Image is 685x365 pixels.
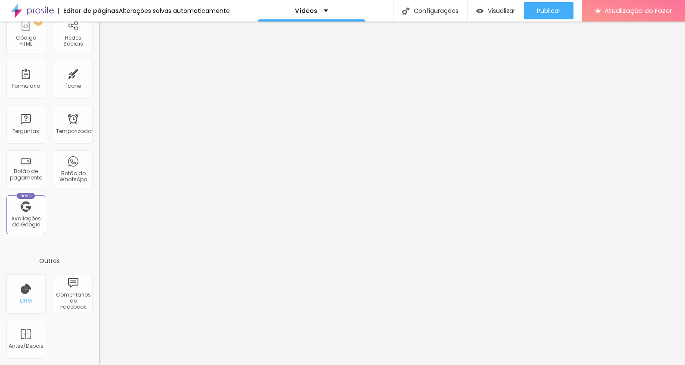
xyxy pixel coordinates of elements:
[12,82,40,90] font: Formulário
[12,127,39,135] font: Perguntas
[59,170,87,183] font: Botão do WhatsApp
[66,82,81,90] font: Ícone
[476,7,484,15] img: view-1.svg
[10,167,42,181] font: Botão de pagamento
[56,127,93,135] font: Temporizador
[20,193,32,198] font: Novo
[488,6,515,15] font: Visualizar
[119,6,230,15] font: Alterações salvas automaticamente
[63,6,119,15] font: Editor de páginas
[39,257,60,265] font: Outros
[604,6,672,15] font: Atualização do Fazer
[402,7,409,15] img: Ícone
[524,2,573,19] button: Publicar
[537,6,561,15] font: Publicar
[468,2,524,19] button: Visualizar
[9,342,43,350] font: Antes/Depois
[20,297,32,304] font: CRM
[63,34,83,47] font: Redes Sociais
[295,6,317,15] font: Vídeos
[16,34,36,47] font: Código HTML
[56,291,91,311] font: Comentários do Facebook
[11,215,41,228] font: Avaliações do Google
[414,6,459,15] font: Configurações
